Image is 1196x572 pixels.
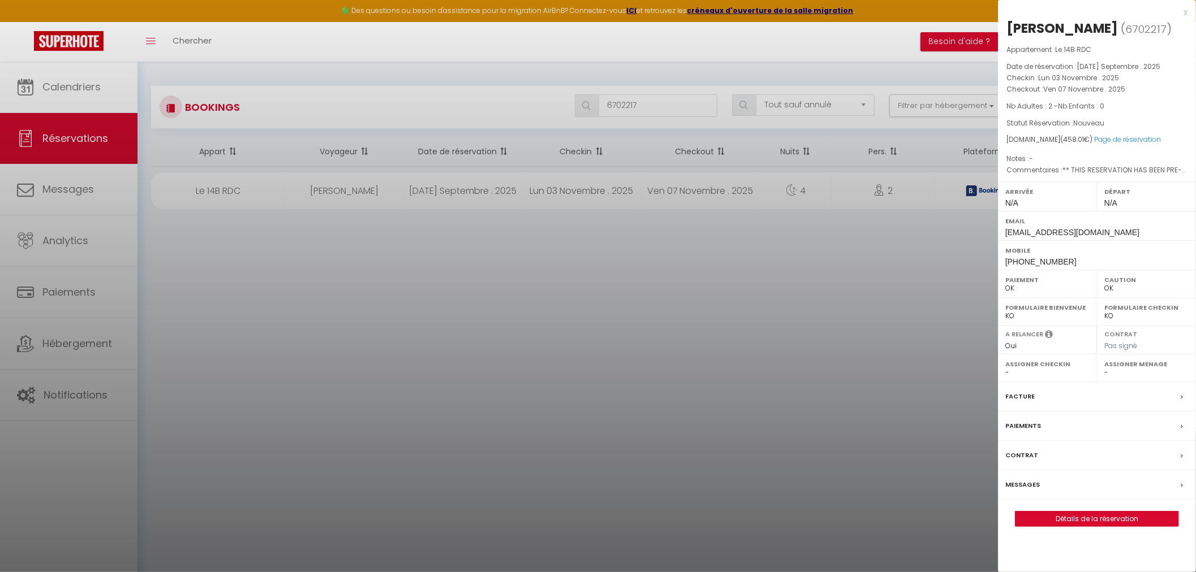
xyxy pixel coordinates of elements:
[1006,101,1104,111] span: Nb Adultes : 2 -
[1005,274,1090,285] label: Paiement
[1005,420,1041,432] label: Paiements
[1005,358,1090,370] label: Assigner Checkin
[1006,153,1188,164] p: Notes :
[1104,358,1189,370] label: Assigner Menage
[1077,62,1160,71] span: [DATE] Septembre . 2025
[1094,135,1161,144] a: Page de réservation
[1005,215,1189,227] label: Email
[1073,118,1104,128] span: Nouveau
[1038,73,1119,83] span: Lun 03 Novembre . 2025
[1104,274,1189,285] label: Caution
[1104,198,1117,207] span: N/A
[1060,135,1092,144] span: ( €)
[1005,245,1189,256] label: Mobile
[1006,44,1188,55] p: Appartement :
[1015,511,1179,527] button: Détails de la réservation
[1006,19,1118,37] div: [PERSON_NAME]
[1006,118,1188,129] p: Statut Réservation :
[1006,164,1188,176] p: Commentaires :
[1006,84,1188,95] p: Checkout :
[1045,330,1053,342] i: Sélectionner OUI si vous souhaiter envoyer les séquences de messages post-checkout
[1005,479,1040,491] label: Messages
[9,5,43,38] button: Ouvrir le widget de chat LiveChat
[1006,135,1188,145] div: [DOMAIN_NAME]
[1104,341,1137,350] span: Pas signé
[1005,302,1090,313] label: Formulaire Bienvenue
[1016,512,1178,526] a: Détails de la réservation
[1005,228,1139,237] span: [EMAIL_ADDRESS][DOMAIN_NAME]
[1006,61,1188,72] p: Date de réservation :
[1104,302,1189,313] label: Formulaire Checkin
[1055,45,1091,54] span: Le 14B RDC
[1005,198,1018,207] span: N/A
[1104,330,1137,337] label: Contrat
[998,6,1188,19] div: x
[1029,154,1033,163] span: -
[1005,449,1038,461] label: Contrat
[1005,391,1035,402] label: Facture
[1005,257,1077,266] span: [PHONE_NUMBER]
[1005,186,1090,197] label: Arrivée
[1043,84,1125,94] span: Ven 07 Novembre . 2025
[1121,21,1172,37] span: ( )
[1005,330,1043,339] label: A relancer
[1006,72,1188,84] p: Checkin :
[1125,22,1167,36] span: 6702217
[1058,101,1104,111] span: Nb Enfants : 0
[1063,135,1084,144] span: 458.01
[1104,186,1189,197] label: Départ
